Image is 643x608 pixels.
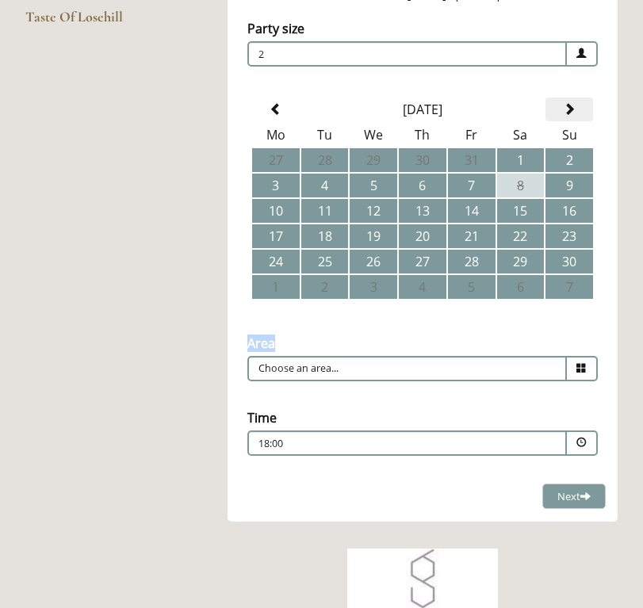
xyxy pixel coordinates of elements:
td: 2 [545,148,593,172]
td: 30 [399,148,446,172]
td: 2 [301,275,349,299]
td: 6 [497,275,545,299]
td: 28 [301,148,349,172]
td: 22 [497,224,545,248]
td: 10 [252,199,300,223]
td: 27 [252,148,300,172]
td: 28 [448,250,496,273]
th: Select Month [301,98,545,121]
label: Time [247,409,277,426]
span: 2 [247,41,567,67]
td: 14 [448,199,496,223]
td: 1 [252,275,300,299]
span: Next [557,489,591,503]
td: 5 [448,275,496,299]
th: Sa [497,123,545,147]
td: 6 [399,174,446,197]
label: Area [247,335,275,352]
td: 29 [350,148,397,172]
label: Party size [247,20,304,37]
th: Tu [301,123,349,147]
td: 18 [301,224,349,248]
th: Th [399,123,446,147]
td: 9 [545,174,593,197]
td: 3 [350,275,397,299]
span: Previous Month [270,103,282,116]
td: 17 [252,224,300,248]
td: 26 [350,250,397,273]
td: 23 [545,224,593,248]
td: 7 [545,275,593,299]
td: 19 [350,224,397,248]
button: Next [542,484,606,510]
td: 30 [545,250,593,273]
th: Su [545,123,593,147]
p: 18:00 [258,437,481,451]
td: 21 [448,224,496,248]
th: Fr [448,123,496,147]
th: Mo [252,123,300,147]
th: We [350,123,397,147]
td: 5 [350,174,397,197]
td: 13 [399,199,446,223]
td: 20 [399,224,446,248]
td: 29 [497,250,545,273]
td: 4 [301,174,349,197]
td: 7 [448,174,496,197]
td: 15 [497,199,545,223]
td: 4 [399,275,446,299]
span: Next Month [563,103,576,116]
td: 8 [497,174,545,197]
td: 3 [252,174,300,197]
td: 27 [399,250,446,273]
a: Taste Of Losehill [25,8,177,36]
td: 31 [448,148,496,172]
td: 12 [350,199,397,223]
td: 11 [301,199,349,223]
td: 16 [545,199,593,223]
td: 25 [301,250,349,273]
td: 1 [497,148,545,172]
td: 24 [252,250,300,273]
